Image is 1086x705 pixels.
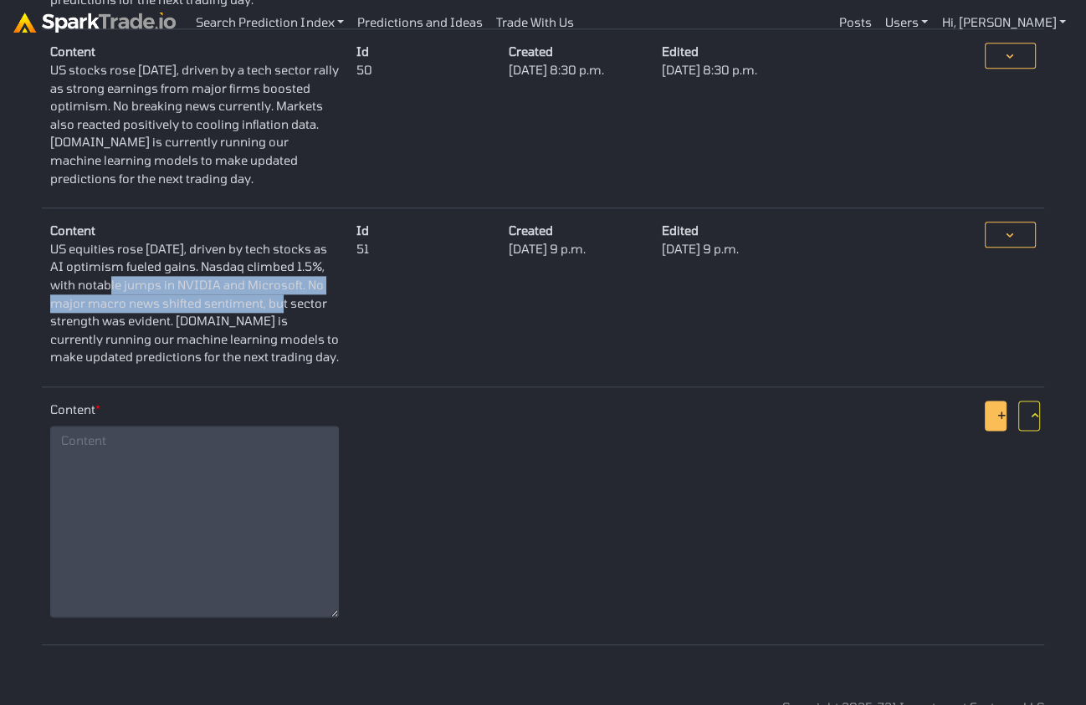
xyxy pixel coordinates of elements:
dt: Edited [662,222,798,240]
dd: [DATE] 9 p.m. [509,240,645,258]
a: Hi, [PERSON_NAME] [935,7,1073,38]
dt: Created [509,222,645,240]
dt: Edited [662,43,798,61]
dd: [DATE] 9 p.m. [662,240,798,258]
dt: Id [356,222,492,240]
dd: 51 [356,240,492,258]
img: sparktrade.png [13,13,176,33]
dt: Created [509,43,645,61]
dd: [DATE] 8:30 p.m. [662,61,798,79]
a: Trade With Us [489,7,581,38]
a: Posts [832,7,879,38]
dt: Content [50,43,339,61]
a: Search Prediction Index [189,7,351,38]
b: Content [50,402,95,416]
dd: [DATE] 8:30 p.m. [509,61,645,79]
a: Users [879,7,935,38]
dd: US stocks rose [DATE], driven by a tech sector rally as strong earnings from major firms boosted ... [50,61,339,187]
dd: US equities rose [DATE], driven by tech stocks as AI optimism fueled gains. Nasdaq climbed 1.5%, ... [50,240,339,366]
dd: 50 [356,61,492,79]
a: Predictions and Ideas [351,7,489,38]
dt: Id [356,43,492,61]
dt: Content [50,222,339,240]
